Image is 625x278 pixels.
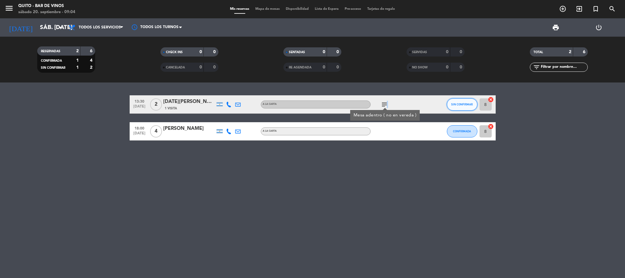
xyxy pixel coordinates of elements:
span: Mapa de mesas [252,7,283,11]
strong: 0 [323,65,325,69]
strong: 0 [213,65,217,69]
span: RESERVADAS [41,50,60,53]
span: RE AGENDADA [289,66,311,69]
span: A LA CARTA [263,103,277,105]
strong: 0 [323,50,325,54]
strong: 1 [76,58,79,63]
i: add_circle_outline [559,5,566,13]
span: 18:00 [132,124,147,131]
strong: 2 [90,65,94,70]
span: Disponibilidad [283,7,312,11]
strong: 0 [199,65,202,69]
strong: 6 [90,49,94,53]
strong: 6 [583,50,587,54]
span: [DATE] [132,104,147,112]
span: Todos los servicios [79,25,121,30]
span: SIN CONFIRMAR [451,103,473,106]
span: 4 [150,125,162,137]
i: cancel [488,97,494,103]
strong: 0 [446,65,448,69]
i: power_settings_new [595,24,602,31]
span: Pre-acceso [342,7,364,11]
strong: 0 [213,50,217,54]
div: LOG OUT [577,18,620,37]
strong: 0 [199,50,202,54]
strong: 4 [90,58,94,63]
input: Filtrar por nombre... [540,64,587,71]
button: CONFIRMADA [447,125,477,137]
span: SIN CONFIRMAR [41,66,65,69]
span: CONFIRMADA [453,130,471,133]
span: 2 [150,98,162,111]
span: [DATE] [132,131,147,138]
span: SERVIDAS [412,51,427,54]
span: A LA CARTA [263,130,277,132]
i: filter_list [533,64,540,71]
strong: 0 [336,65,340,69]
span: Mis reservas [227,7,252,11]
i: search [609,5,616,13]
span: 13:30 [132,97,147,104]
strong: 2 [76,49,79,53]
span: TOTAL [533,51,543,54]
span: CHECK INS [166,51,183,54]
span: SENTADAS [289,51,305,54]
i: [DATE] [5,21,37,34]
span: CONFIRMADA [41,59,62,62]
i: subject [381,101,388,108]
strong: 1 [76,65,79,70]
div: [PERSON_NAME] [163,125,215,133]
strong: 0 [336,50,340,54]
span: Lista de Espera [312,7,342,11]
i: arrow_drop_down [57,24,64,31]
span: Tarjetas de regalo [364,7,398,11]
span: CANCELADA [166,66,185,69]
div: Quito - Bar de Vinos [18,3,75,9]
strong: 2 [569,50,571,54]
i: turned_in_not [592,5,599,13]
i: cancel [488,123,494,130]
div: sábado 20. septiembre - 09:04 [18,9,75,15]
button: menu [5,4,14,15]
strong: 0 [460,65,463,69]
span: NO SHOW [412,66,428,69]
span: 1 Visita [165,106,177,111]
div: Mesa adentro ( no en vereda ) [353,112,416,119]
i: menu [5,4,14,13]
div: [DATE][PERSON_NAME] [163,98,215,106]
span: print [552,24,559,31]
strong: 0 [446,50,448,54]
button: SIN CONFIRMAR [447,98,477,111]
i: exit_to_app [576,5,583,13]
strong: 0 [460,50,463,54]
